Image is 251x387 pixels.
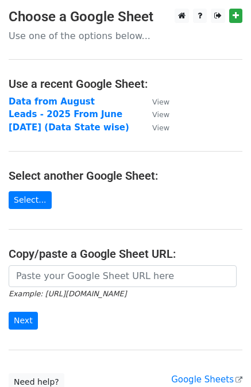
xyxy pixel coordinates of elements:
input: Paste your Google Sheet URL here [9,265,237,287]
a: View [141,122,169,133]
h4: Copy/paste a Google Sheet URL: [9,247,242,261]
h3: Choose a Google Sheet [9,9,242,25]
small: View [152,98,169,106]
a: Leads - 2025 From June [9,109,122,119]
a: View [141,109,169,119]
h4: Select another Google Sheet: [9,169,242,183]
small: Example: [URL][DOMAIN_NAME] [9,289,126,298]
small: View [152,110,169,119]
h4: Use a recent Google Sheet: [9,77,242,91]
a: [DATE] (Data State wise) [9,122,129,133]
p: Use one of the options below... [9,30,242,42]
input: Next [9,312,38,330]
a: Select... [9,191,52,209]
small: View [152,123,169,132]
a: Data from August [9,96,95,107]
a: Google Sheets [171,374,242,385]
a: View [141,96,169,107]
